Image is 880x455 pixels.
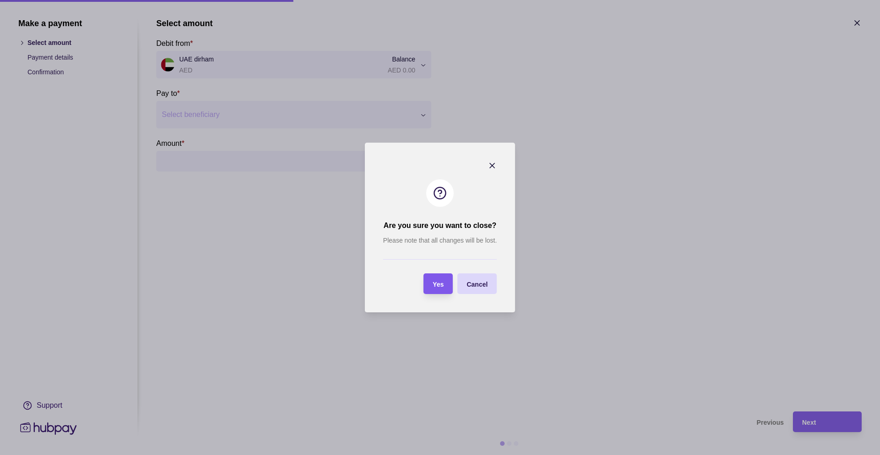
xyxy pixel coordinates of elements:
p: Please note that all changes will be lost. [383,235,497,245]
button: Yes [423,273,453,294]
span: Yes [433,281,444,288]
span: Cancel [467,281,488,288]
h2: Are you sure you want to close? [384,221,496,231]
button: Cancel [457,273,497,294]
